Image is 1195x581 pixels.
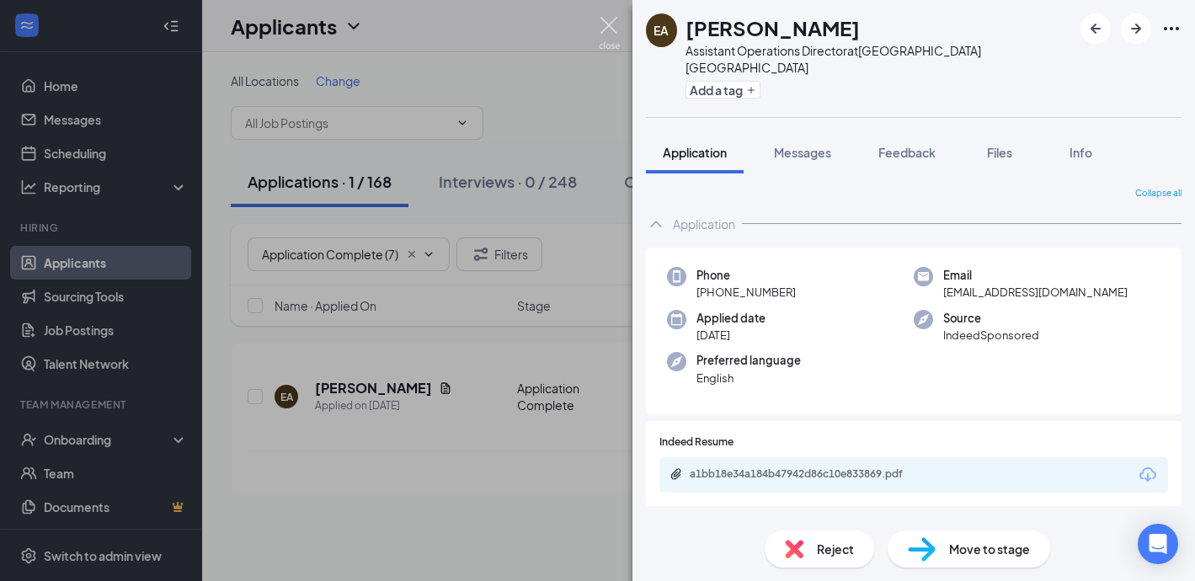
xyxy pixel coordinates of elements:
[1121,13,1151,44] button: ArrowRight
[696,267,796,284] span: Phone
[949,540,1030,558] span: Move to stage
[774,145,831,160] span: Messages
[746,85,756,95] svg: Plus
[696,284,796,301] span: [PHONE_NUMBER]
[696,310,766,327] span: Applied date
[686,13,860,42] h1: [PERSON_NAME]
[663,145,727,160] span: Application
[686,81,760,99] button: PlusAdd a tag
[1126,19,1146,39] svg: ArrowRight
[673,216,735,232] div: Application
[1138,465,1158,485] svg: Download
[943,310,1039,327] span: Source
[987,145,1012,160] span: Files
[878,145,936,160] span: Feedback
[670,467,942,483] a: Paperclipa1bb18e34a184b47942d86c10e833869.pdf
[690,467,926,481] div: a1bb18e34a184b47942d86c10e833869.pdf
[1086,19,1106,39] svg: ArrowLeftNew
[646,214,666,234] svg: ChevronUp
[943,284,1128,301] span: [EMAIL_ADDRESS][DOMAIN_NAME]
[943,267,1128,284] span: Email
[1161,19,1182,39] svg: Ellipses
[943,327,1039,344] span: IndeedSponsored
[696,327,766,344] span: [DATE]
[1138,524,1178,564] div: Open Intercom Messenger
[654,22,669,39] div: EA
[817,540,854,558] span: Reject
[1135,187,1182,200] span: Collapse all
[1070,145,1092,160] span: Info
[670,467,683,481] svg: Paperclip
[696,370,801,386] span: English
[696,352,801,369] span: Preferred language
[1080,13,1111,44] button: ArrowLeftNew
[686,42,1072,76] div: Assistant Operations Director at [GEOGRAPHIC_DATA] [GEOGRAPHIC_DATA]
[659,434,734,450] span: Indeed Resume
